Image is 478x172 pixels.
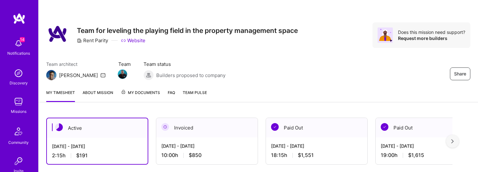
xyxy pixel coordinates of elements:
img: Community [11,124,26,139]
span: Share [454,71,466,77]
span: Builders proposed to company [156,72,225,79]
button: Share [450,67,470,80]
span: My Documents [121,89,160,96]
img: Company Logo [46,22,69,45]
div: [DATE] - [DATE] [52,143,143,150]
img: logo [13,13,26,24]
img: Active [55,123,63,131]
div: Does this mission need support? [398,29,465,35]
span: Team architect [46,61,106,67]
div: [DATE] - [DATE] [271,143,362,149]
div: Missions [11,108,26,115]
div: Active [47,118,148,138]
i: icon Mail [100,73,106,78]
img: Avatar [378,27,393,43]
div: Community [8,139,29,146]
span: 14 [20,37,25,42]
div: [DATE] - [DATE] [381,143,472,149]
div: 10:00 h [161,152,253,159]
i: icon CompanyGray [77,38,82,43]
img: Team Member Avatar [118,69,127,79]
span: Team status [143,61,225,67]
img: Invoiced [161,123,169,131]
div: Invoiced [156,118,258,137]
img: Builders proposed to company [143,70,154,80]
div: Rent Parity [77,37,108,44]
img: Team Architect [46,70,56,80]
div: 19:00 h [381,152,472,159]
span: $1,615 [408,152,424,159]
img: Paid Out [381,123,388,131]
h3: Team for leveling the playing field in the property management space [77,27,298,35]
div: Paid Out [266,118,367,137]
div: [PERSON_NAME] [59,72,98,79]
a: About Mission [83,89,113,102]
a: Team Pulse [183,89,207,102]
img: Paid Out [271,123,279,131]
img: Invite [12,155,25,168]
img: teamwork [12,95,25,108]
a: My Documents [121,89,160,102]
span: Team Pulse [183,90,207,95]
div: Notifications [7,50,30,57]
span: $850 [189,152,202,159]
a: My timesheet [46,89,75,102]
div: 18:15 h [271,152,362,159]
div: [DATE] - [DATE] [161,143,253,149]
div: 2:15 h [52,152,143,159]
div: Discovery [10,80,28,86]
a: Website [121,37,145,44]
img: right [451,139,454,144]
a: FAQ [168,89,175,102]
span: $1,551 [298,152,314,159]
div: Request more builders [398,35,465,41]
img: discovery [12,67,25,80]
span: Team [118,61,131,67]
div: Paid Out [376,118,477,137]
span: $191 [76,152,88,159]
img: bell [12,37,25,50]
